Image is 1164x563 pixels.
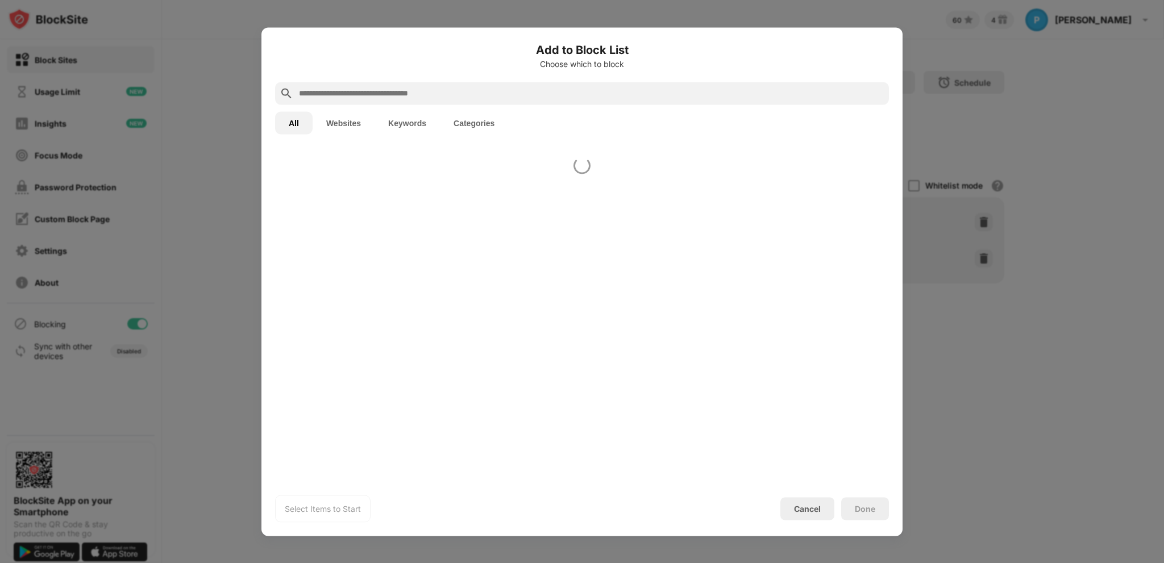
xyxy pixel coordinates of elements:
[794,504,821,514] div: Cancel
[440,111,508,134] button: Categories
[375,111,440,134] button: Keywords
[275,111,313,134] button: All
[313,111,375,134] button: Websites
[275,59,889,68] div: Choose which to block
[855,504,875,513] div: Done
[285,503,361,514] div: Select Items to Start
[280,86,293,100] img: search.svg
[275,41,889,58] h6: Add to Block List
